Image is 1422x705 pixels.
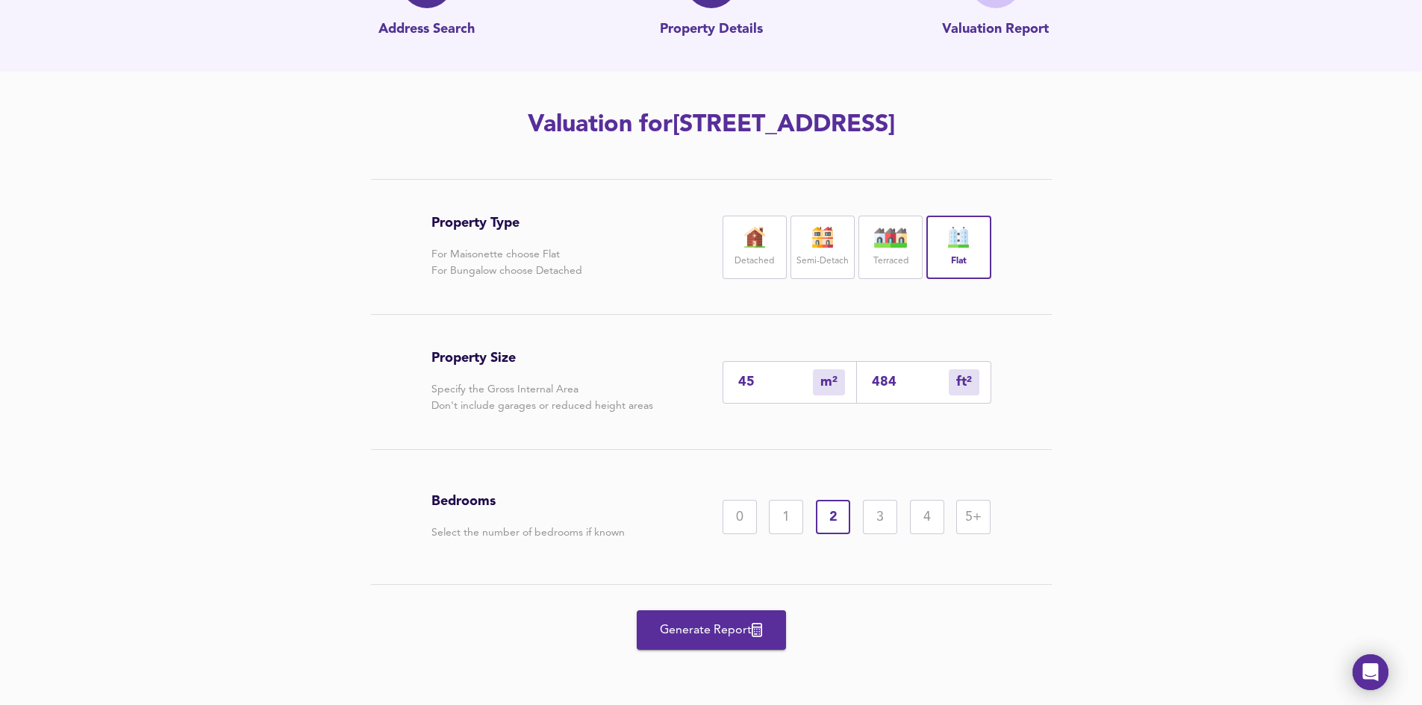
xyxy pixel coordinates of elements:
[910,500,944,534] div: 4
[813,369,845,395] div: m²
[949,369,979,395] div: m²
[431,381,653,414] p: Specify the Gross Internal Area Don't include garages or reduced height areas
[431,215,582,231] h3: Property Type
[873,252,908,271] label: Terraced
[926,216,991,279] div: Flat
[816,500,850,534] div: 2
[956,500,991,534] div: 5+
[872,374,949,389] input: Sqft
[723,500,757,534] div: 0
[872,227,909,248] img: house-icon
[431,493,625,510] h3: Bedrooms
[769,500,803,534] div: 1
[431,524,625,541] p: Select the number of bedrooms if known
[951,252,967,271] label: Flat
[858,216,923,279] div: Terraced
[431,350,653,366] h3: Property Size
[1353,654,1388,690] div: Open Intercom Messenger
[660,20,763,40] p: Property Details
[431,246,582,279] p: For Maisonette choose Flat For Bungalow choose Detached
[652,620,771,641] span: Generate Report
[735,252,774,271] label: Detached
[790,216,855,279] div: Semi-Detach
[723,216,787,279] div: Detached
[940,227,977,248] img: flat-icon
[736,227,773,248] img: house-icon
[637,610,786,650] button: Generate Report
[738,374,813,389] input: Enter sqm
[796,252,849,271] label: Semi-Detach
[804,227,841,248] img: house-icon
[378,20,475,40] p: Address Search
[289,109,1134,142] h2: Valuation for [STREET_ADDRESS]
[942,20,1049,40] p: Valuation Report
[863,500,897,534] div: 3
